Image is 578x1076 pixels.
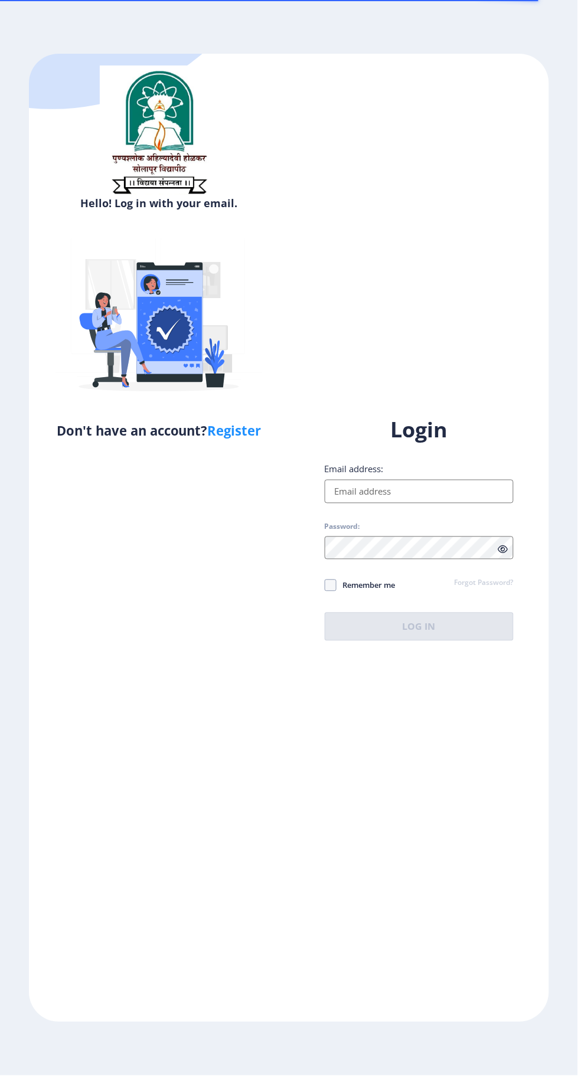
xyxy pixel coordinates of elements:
a: Register [208,422,262,440]
label: Password: [325,522,360,532]
h1: Login [325,416,514,444]
h6: Hello! Log in with your email. [38,196,280,210]
input: Email address [325,480,514,503]
button: Log In [325,613,514,641]
span: Remember me [337,578,396,593]
h5: Don't have an account? [38,421,280,440]
img: Verified-rafiki.svg [55,215,262,421]
label: Email address: [325,463,384,475]
a: Forgot Password? [455,578,514,589]
img: sulogo.png [100,66,218,199]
